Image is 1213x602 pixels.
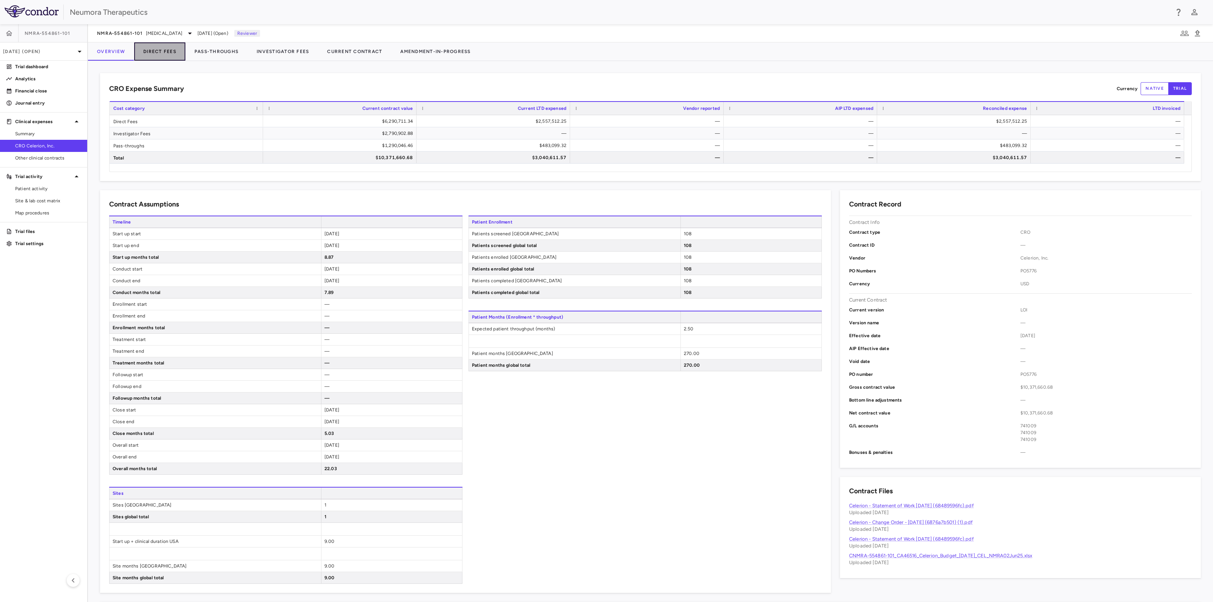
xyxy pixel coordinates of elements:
span: Followup end [110,381,321,392]
div: — [1037,127,1180,139]
p: [DATE] (Open) [3,48,75,55]
span: 108 [684,278,691,283]
span: Patient months global total [469,360,680,371]
span: — [324,302,329,307]
p: Contract type [849,229,1020,236]
span: Overall start [110,439,321,451]
div: $1,290,046.46 [270,139,413,152]
span: Timeline [109,216,321,228]
span: [DATE] [324,231,339,236]
span: — [1020,242,1192,249]
div: — [577,152,720,164]
span: 7.89 [324,290,334,295]
div: $6,290,711.34 [270,115,413,127]
div: $2,790,902.88 [270,127,413,139]
span: Patients completed global total [469,287,680,298]
div: $3,040,611.57 [423,152,566,164]
div: — [577,115,720,127]
span: Start up start [110,228,321,239]
span: CRO [1020,229,1192,236]
p: Contract ID [849,242,1020,249]
div: — [730,115,873,127]
span: $10,371,660.68 [1020,384,1192,391]
span: 270.00 [684,351,699,356]
p: Analytics [15,75,81,82]
p: Journal entry [15,100,81,106]
span: 1 [324,502,326,508]
div: $2,557,512.25 [423,115,566,127]
span: Start up months total [110,252,321,263]
span: [DATE] [324,419,339,424]
p: Bottom line adjustments [849,397,1020,403]
span: Enrollment end [110,310,321,322]
button: trial [1168,82,1192,95]
h6: Contract Files [849,486,893,496]
span: Treatment start [110,334,321,345]
span: [DATE] [324,243,339,248]
p: Version name [849,319,1020,326]
span: — [1020,449,1192,456]
button: Overview [88,42,134,61]
button: Amendment-In-Progress [391,42,480,61]
span: Conduct start [110,263,321,275]
div: $3,040,611.57 [884,152,1027,164]
span: Sites [109,488,321,499]
span: USD [1020,280,1192,287]
span: Current LTD expensed [518,106,566,111]
p: Net contract value [849,410,1020,416]
span: 108 [684,243,691,248]
div: — [423,127,566,139]
span: 270.00 [684,363,700,368]
div: — [577,127,720,139]
span: [MEDICAL_DATA] [146,30,182,37]
span: Cost category [113,106,145,111]
p: Current Contract [849,297,887,303]
span: Sites global total [110,511,321,522]
button: Direct Fees [134,42,185,61]
span: Overall months total [110,463,321,474]
span: Conduct end [110,275,321,286]
span: Patients completed [GEOGRAPHIC_DATA] [469,275,680,286]
span: — [324,349,329,354]
span: [DATE] [324,407,339,413]
span: PO5776 [1020,371,1192,378]
p: Contract Info [849,219,880,226]
span: Sites [GEOGRAPHIC_DATA] [110,499,321,511]
p: Trial dashboard [15,63,81,70]
div: $2,557,512.25 [884,115,1027,127]
span: Treatment end [110,346,321,357]
p: AIP Effective date [849,345,1020,352]
button: native [1141,82,1169,95]
p: Reviewer [234,30,260,37]
span: Enrollment start [110,299,321,310]
span: Patient Months (Enrollment * throughput) [469,311,680,323]
span: — [1020,397,1192,403]
span: Patients enrolled global total [469,263,680,275]
div: 741009 [1020,436,1192,443]
div: — [577,139,720,152]
span: Enrollment months total [110,322,321,333]
span: [DATE] (Open) [197,30,228,37]
div: $483,099.32 [423,139,566,152]
span: Current contract value [362,106,413,111]
span: — [324,313,329,319]
div: Neumora Therapeutics [70,6,1169,18]
span: — [1020,319,1192,326]
button: Pass-Throughs [185,42,248,61]
span: — [324,360,329,366]
a: Celerion - Statement of Work [DATE] (68489596fc).pdf [849,503,974,508]
p: Uploaded [DATE] [849,543,1192,549]
span: Patients screened global total [469,240,680,251]
div: $483,099.32 [884,139,1027,152]
button: Investigator Fees [248,42,318,61]
span: 108 [684,290,691,295]
p: Financial close [15,88,81,94]
span: NMRA‐554861‐101 [97,30,143,36]
span: 9.00 [324,563,335,569]
span: 8.87 [324,255,334,260]
span: Start up + clinical duration USA [110,536,321,547]
span: Site months [GEOGRAPHIC_DATA] [110,560,321,572]
span: 22.03 [324,466,337,471]
span: PO5776 [1020,267,1192,274]
span: 108 [684,266,691,272]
